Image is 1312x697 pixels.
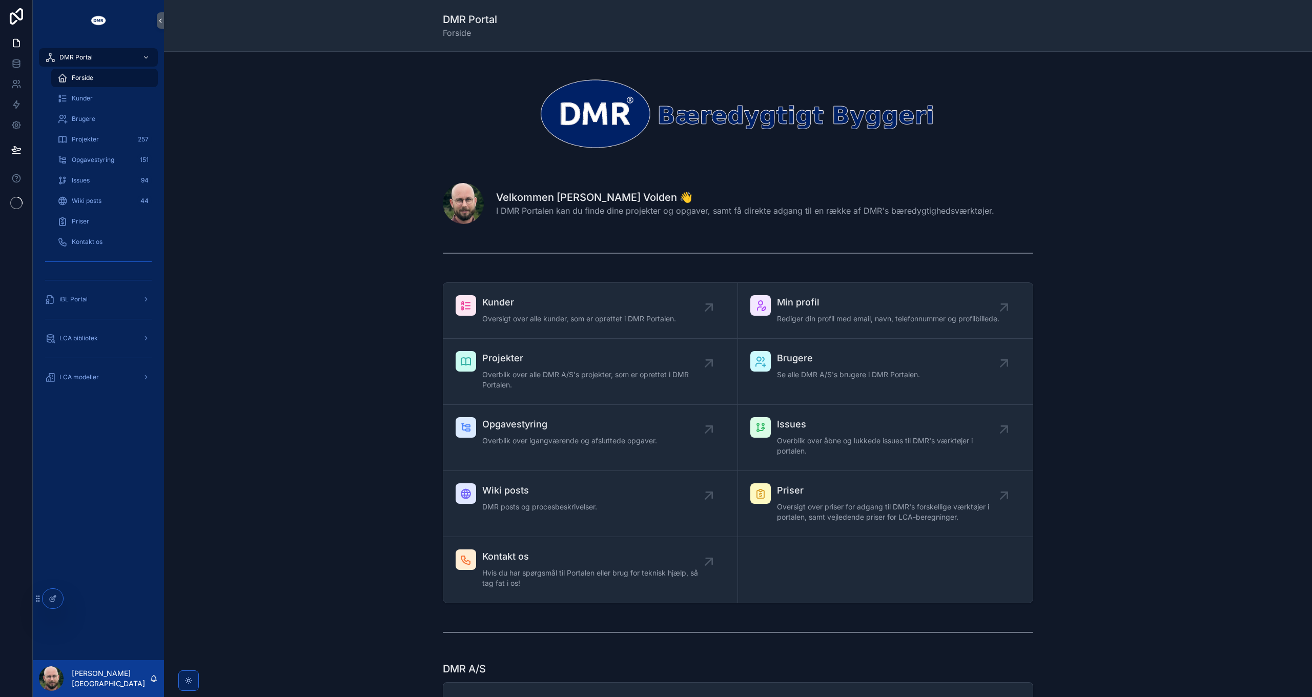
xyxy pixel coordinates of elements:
[443,76,1033,150] img: 30475-dmr_logo_baeredygtigt-byggeri_space-arround---noloco---narrow---transparrent---white-DMR.png
[72,176,90,184] span: Issues
[738,405,1033,471] a: IssuesOverblik over åbne og lukkede issues til DMR's værktøjer i portalen.
[482,436,657,446] span: Overblik over igangværende og afsluttede opgaver.
[138,174,152,187] div: 94
[72,74,93,82] span: Forside
[482,295,676,310] span: Kunder
[777,502,1004,522] span: Oversigt over priser for adgang til DMR's forskellige værktøjer i portalen, samt vejledende prise...
[51,233,158,251] a: Kontakt os
[39,48,158,67] a: DMR Portal
[51,89,158,108] a: Kunder
[738,471,1033,537] a: PriserOversigt over priser for adgang til DMR's forskellige værktøjer i portalen, samt vejledende...
[72,238,102,246] span: Kontakt os
[482,502,597,512] span: DMR posts og procesbeskrivelser.
[72,94,93,102] span: Kunder
[59,53,93,61] span: DMR Portal
[443,471,738,537] a: Wiki postsDMR posts og procesbeskrivelser.
[777,370,920,380] span: Se alle DMR A/S's brugere i DMR Portalen.
[51,69,158,87] a: Forside
[482,314,676,324] span: Oversigt over alle kunder, som er oprettet i DMR Portalen.
[51,110,158,128] a: Brugere
[443,537,738,603] a: Kontakt osHvis du har spørgsmål til Portalen eller brug for teknisk hjælp, så tag fat i os!
[59,334,98,342] span: LCA bibliotek
[443,12,497,27] h1: DMR Portal
[59,295,88,303] span: iBL Portal
[51,130,158,149] a: Projekter257
[33,41,164,400] div: scrollable content
[443,339,738,405] a: ProjekterOverblik over alle DMR A/S's projekter, som er oprettet i DMR Portalen.
[738,339,1033,405] a: BrugereSe alle DMR A/S's brugere i DMR Portalen.
[482,549,709,564] span: Kontakt os
[39,368,158,386] a: LCA modeller
[496,204,994,217] span: I DMR Portalen kan du finde dine projekter og opgaver, samt få direkte adgang til en række af DMR...
[482,370,709,390] span: Overblik over alle DMR A/S's projekter, som er oprettet i DMR Portalen.
[443,405,738,471] a: OpgavestyringOverblik over igangværende og afsluttede opgaver.
[51,192,158,210] a: Wiki posts44
[738,283,1033,339] a: Min profilRediger din profil med email, navn, telefonnummer og profilbillede.
[777,436,1004,456] span: Overblik over åbne og lukkede issues til DMR's værktøjer i portalen.
[137,195,152,207] div: 44
[90,12,107,29] img: App logo
[137,154,152,166] div: 151
[135,133,152,146] div: 257
[443,27,497,39] span: Forside
[777,417,1004,432] span: Issues
[72,197,101,205] span: Wiki posts
[482,351,709,365] span: Projekter
[777,483,1004,498] span: Priser
[482,568,709,588] span: Hvis du har spørgsmål til Portalen eller brug for teknisk hjælp, så tag fat i os!
[59,373,99,381] span: LCA modeller
[39,290,158,309] a: iBL Portal
[482,483,597,498] span: Wiki posts
[443,662,486,676] h1: DMR A/S
[482,417,657,432] span: Opgavestyring
[72,156,114,164] span: Opgavestyring
[39,329,158,347] a: LCA bibliotek
[72,668,150,689] p: [PERSON_NAME] [GEOGRAPHIC_DATA]
[443,283,738,339] a: KunderOversigt over alle kunder, som er oprettet i DMR Portalen.
[72,217,89,225] span: Priser
[51,151,158,169] a: Opgavestyring151
[72,135,99,143] span: Projekter
[777,351,920,365] span: Brugere
[51,212,158,231] a: Priser
[72,115,95,123] span: Brugere
[777,295,999,310] span: Min profil
[51,171,158,190] a: Issues94
[777,314,999,324] span: Rediger din profil med email, navn, telefonnummer og profilbillede.
[496,190,994,204] h1: Velkommen [PERSON_NAME] Volden 👋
